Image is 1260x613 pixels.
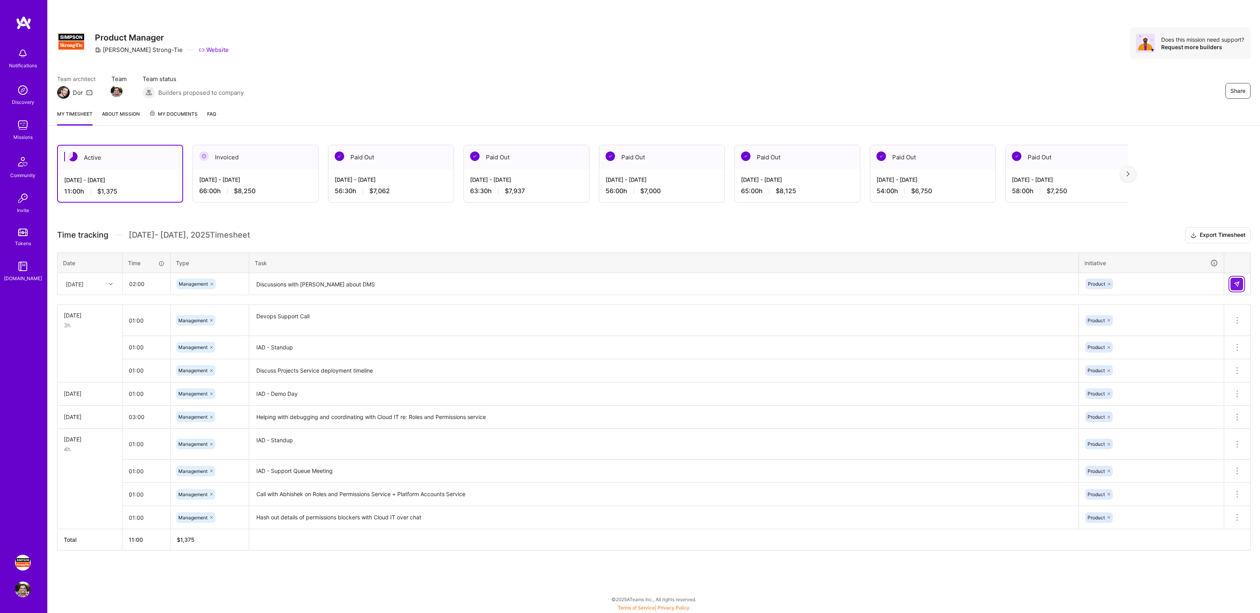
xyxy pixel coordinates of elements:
div: 54:00 h [876,187,989,195]
div: 11:00 h [64,187,176,196]
div: Paid Out [328,145,454,169]
img: Paid Out [470,151,480,161]
img: bell [15,46,31,61]
div: 56:30 h [335,187,447,195]
input: HH:MM [123,273,170,294]
div: Initiative [1084,258,1218,268]
span: $7,937 [505,187,525,195]
div: 3h [64,321,116,329]
input: HH:MM [122,360,170,381]
span: $1,375 [97,187,117,196]
a: Simpson Strong-Tie: Product Manager [13,555,33,571]
div: null [1230,278,1244,290]
img: Simpson Strong-Tie: Product Manager [15,555,31,571]
span: Team [111,75,127,83]
textarea: IAD - Standup [250,337,1078,358]
img: guide book [15,258,31,274]
div: 4h [64,445,116,453]
div: Dor [73,89,83,97]
span: Product [1088,491,1105,497]
span: $6,750 [911,187,932,195]
img: Paid Out [741,151,750,161]
span: $7,062 [369,187,390,195]
div: [DATE] - [DATE] [199,175,312,184]
span: Management [178,468,208,474]
textarea: Hash out details of permissions blockers with Cloud IT over chat [250,507,1078,528]
img: Paid Out [606,151,615,161]
a: Team Member Avatar [111,85,122,98]
input: HH:MM [122,507,170,528]
div: © 2025 ATeams Inc., All rights reserved. [47,589,1260,609]
div: Missions [13,133,33,141]
div: Active [58,146,182,170]
a: Website [198,46,229,54]
img: Team Member Avatar [111,85,122,97]
span: Management [178,391,208,397]
div: Request more builders [1161,43,1244,51]
div: Paid Out [599,145,724,169]
span: Product [1088,515,1105,521]
div: Paid Out [464,145,589,169]
img: Avatar [1136,34,1155,53]
div: 65:00 h [741,187,854,195]
span: [DATE] - [DATE] , 2025 Timesheet [129,230,250,240]
div: Notifications [9,61,37,70]
div: Paid Out [870,145,995,169]
span: Management [178,318,208,323]
button: Export Timesheet [1185,227,1251,243]
div: 63:30 h [470,187,583,195]
input: HH:MM [122,310,170,331]
span: $8,250 [234,187,256,195]
img: Submit [1234,281,1240,287]
textarea: IAD - Support Queue Meeting [250,460,1078,482]
div: [DOMAIN_NAME] [4,274,42,282]
span: Management [178,491,208,497]
th: Type [170,253,249,273]
span: Management [178,344,208,350]
a: Privacy Policy [658,605,689,611]
th: Date [57,253,122,273]
img: Paid Out [876,151,886,161]
img: tokens [18,229,28,236]
th: Task [249,253,1079,273]
div: [DATE] [64,311,116,319]
span: Product [1088,441,1105,447]
span: Management [178,414,208,420]
input: HH:MM [122,434,170,454]
input: HH:MM [122,383,170,404]
span: Team architect [57,75,96,83]
div: [DATE] [66,280,83,288]
div: Tokens [15,239,31,247]
textarea: Discuss Projects Service deployment timeline [250,360,1078,382]
span: Product [1088,468,1105,474]
i: icon CompanyGray [95,47,101,53]
div: [DATE] - [DATE] [64,176,176,184]
i: icon Download [1190,231,1197,240]
i: icon Mail [86,89,93,96]
input: HH:MM [122,337,170,358]
div: Paid Out [735,145,860,169]
div: [DATE] - [DATE] [470,175,583,184]
img: Company Logo [57,28,85,56]
span: $7,250 [1047,187,1067,195]
a: My Documents [149,110,198,126]
a: User Avatar [13,582,33,597]
div: Paid Out [1006,145,1131,169]
a: FAQ [207,110,216,126]
div: [DATE] [64,413,116,421]
span: $ 1,375 [177,536,195,543]
div: Community [10,171,35,179]
img: teamwork [15,117,31,133]
span: $7,000 [640,187,661,195]
span: | [618,605,689,611]
div: Time [128,259,165,267]
h3: Product Manager [95,33,229,42]
div: [DATE] - [DATE] [606,175,718,184]
textarea: IAD - Demo Day [250,383,1078,405]
div: Does this mission need support? [1161,36,1244,43]
div: Invoiced [193,145,318,169]
th: 11:00 [122,529,170,550]
img: logo [16,16,31,30]
span: Product [1088,414,1105,420]
span: Team status [143,75,244,83]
